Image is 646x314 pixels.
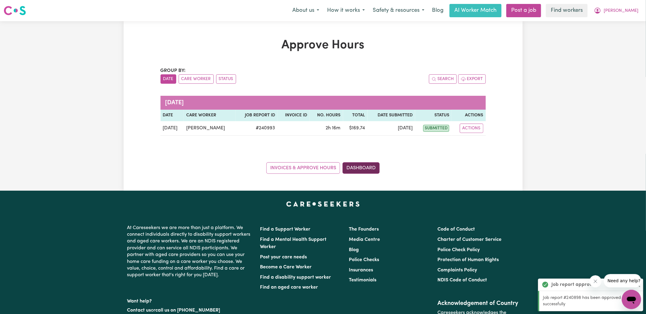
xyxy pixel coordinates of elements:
th: Status [415,110,452,121]
th: No. Hours [310,110,343,121]
p: Job report #240898 has been approved successfully [543,295,640,308]
td: [DATE] [368,121,415,136]
a: Testimonials [349,278,376,283]
span: [PERSON_NAME] [604,8,638,14]
a: Insurances [349,268,373,273]
span: submitted [423,125,449,132]
td: $ 169.74 [343,121,368,136]
a: Post your care needs [260,255,307,260]
th: Invoice ID [278,110,310,121]
button: Safety & resources [369,4,428,17]
button: Search [429,74,457,84]
a: Become a Care Worker [260,265,312,270]
button: Actions [460,124,483,133]
a: Blog [349,248,359,252]
th: Total [343,110,368,121]
a: Careseekers home page [286,202,360,206]
button: sort invoices by date [161,74,176,84]
p: Want help? [127,296,253,305]
p: At Careseekers we are more than just a platform. We connect individuals directly to disability su... [127,222,253,281]
span: Group by: [161,68,186,73]
a: Find a Support Worker [260,227,311,232]
th: Date Submitted [368,110,415,121]
iframe: Button to launch messaging window [622,290,641,309]
caption: [DATE] [161,96,486,110]
a: call us on [PHONE_NUMBER] [156,308,220,313]
a: Find an aged care worker [260,285,318,290]
iframe: Message from company [604,274,641,287]
button: How it works [323,4,369,17]
a: Invoices & Approve Hours [266,162,340,174]
a: Protection of Human Rights [437,257,499,262]
button: About us [288,4,323,17]
a: The Founders [349,227,379,232]
a: Find a disability support worker [260,275,331,280]
a: Charter of Customer Service [437,237,502,242]
a: NDIS Code of Conduct [437,278,487,283]
td: [DATE] [161,121,184,136]
a: Find workers [546,4,588,17]
h2: Acknowledgement of Country [437,300,519,307]
a: Blog [428,4,447,17]
th: Date [161,110,184,121]
button: My Account [590,4,642,17]
td: [PERSON_NAME] [184,121,236,136]
a: Police Checks [349,257,379,262]
a: Post a job [506,4,541,17]
span: 2 hours 16 minutes [326,126,341,131]
a: Media Centre [349,237,380,242]
th: Actions [452,110,485,121]
a: Code of Conduct [437,227,475,232]
strong: Job report approved [551,281,598,288]
a: Complaints Policy [437,268,477,273]
a: AI Worker Match [450,4,502,17]
h1: Approve Hours [161,38,486,53]
button: sort invoices by care worker [179,74,214,84]
button: sort invoices by paid status [216,74,236,84]
a: Contact us [127,308,151,313]
th: Care worker [184,110,236,121]
th: Job Report ID [236,110,278,121]
img: Careseekers logo [4,5,26,16]
a: Careseekers logo [4,4,26,18]
a: Dashboard [342,162,380,174]
button: Export [458,74,486,84]
td: # 240993 [236,121,278,136]
a: Police Check Policy [437,248,480,252]
iframe: Close message [589,275,602,287]
a: Find a Mental Health Support Worker [260,237,327,249]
